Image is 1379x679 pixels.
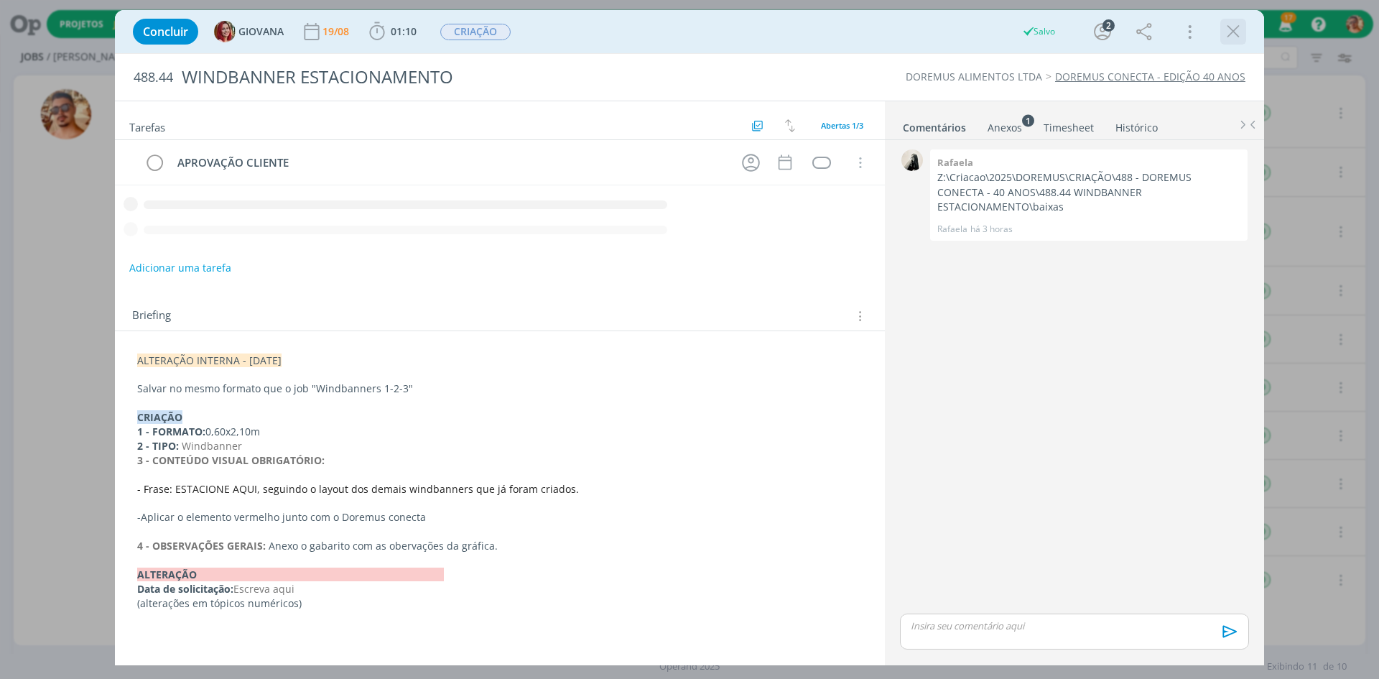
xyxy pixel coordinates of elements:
div: WINDBANNER ESTACIONAMENTO [176,60,776,95]
span: Concluir [143,26,188,37]
div: Salvo [1021,25,1055,38]
p: Z:\Criacao\2025\DOREMUS\CRIAÇÃO\488 - DOREMUS CONECTA - 40 ANOS\488.44 WINDBANNER ESTACIONAMENTO\... [937,170,1240,214]
a: Comentários [902,114,967,135]
span: Escreva aqui [233,582,294,596]
b: Rafaela [937,156,973,169]
button: GGIOVANA [214,21,284,42]
a: DOREMUS CONECTA - EDIÇÃO 40 ANOS [1055,70,1245,83]
p: (alterações em tópicos numéricos) [137,596,863,611]
span: ALTERAÇÃO INTERNA - [DATE] [137,354,282,367]
a: Timesheet [1043,114,1095,135]
span: 488.44 [134,70,173,86]
button: CRIAÇÃO [440,23,511,41]
strong: 4 - OBSERVAÇÕES GERAIS: [137,539,266,553]
strong: 3 - CONTEÚDO VISUAL OBRIGATÓRIO: [137,453,325,467]
span: -Aplicar o elemento vermelho junto com o Doremus conecta [137,510,426,524]
div: 2 [1102,19,1115,32]
span: Tarefas [129,117,165,134]
button: Concluir [133,19,198,45]
span: rase: ESTACIONE AQUI, seguindo o layout dos demais windbanners que já foram criados. [149,482,579,496]
span: CRIAÇÃO [440,24,511,40]
img: arrow-down-up.svg [785,119,795,132]
div: 19/08 [322,27,352,37]
span: GIOVANA [238,27,284,37]
a: Histórico [1115,114,1159,135]
p: 0,60x2,10m [137,425,863,439]
sup: 1 [1022,114,1034,126]
strong: CRIAÇÃO [137,410,182,424]
span: - F [137,482,149,496]
div: dialog [115,10,1264,665]
div: Anexos [988,121,1022,135]
span: 01:10 [391,24,417,38]
span: Briefing [132,307,171,325]
p: Salvar no mesmo formato que o job "Windbanners 1-2-3" [137,382,863,396]
button: 2 [1091,20,1114,43]
a: DOREMUS ALIMENTOS LTDA [906,70,1042,83]
strong: 1 - FORMATO: [137,425,205,438]
strong: Data de solicitação: [137,582,233,596]
img: R [901,149,923,171]
img: G [214,21,236,42]
span: Anexo o gabarito com as obervações da gráfica. [269,539,498,553]
div: APROVAÇÃO CLIENTE [171,154,728,172]
span: Windbanner [182,439,242,453]
span: Abertas 1/3 [821,120,863,131]
strong: ALTERAÇÃO [137,568,444,581]
button: 01:10 [366,20,420,43]
span: há 3 horas [970,223,1013,236]
button: Adicionar uma tarefa [129,255,232,281]
strong: 2 - TIPO: [137,439,179,453]
p: Rafaela [937,223,967,236]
